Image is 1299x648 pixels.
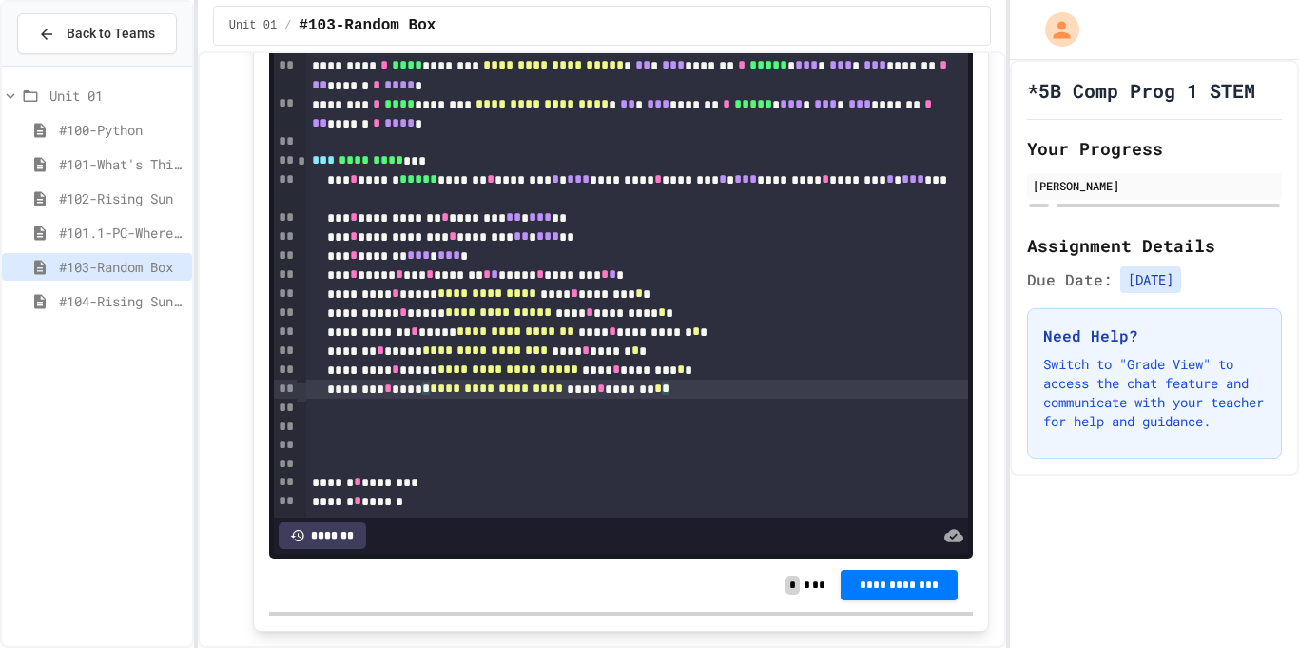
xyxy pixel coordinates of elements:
[67,24,155,44] span: Back to Teams
[59,223,184,243] span: #101.1-PC-Where am I?
[1025,8,1084,51] div: My Account
[1033,177,1276,194] div: [PERSON_NAME]
[284,18,291,33] span: /
[1027,232,1282,259] h2: Assignment Details
[1043,355,1266,431] p: Switch to "Grade View" to access the chat feature and communicate with your teacher for help and ...
[59,257,184,277] span: #103-Random Box
[49,86,184,106] span: Unit 01
[1027,268,1113,291] span: Due Date:
[59,120,184,140] span: #100-Python
[1027,77,1255,104] h1: *5B Comp Prog 1 STEM
[299,14,436,37] span: #103-Random Box
[17,13,177,54] button: Back to Teams
[59,188,184,208] span: #102-Rising Sun
[1027,135,1282,162] h2: Your Progress
[59,291,184,311] span: #104-Rising Sun Plus
[229,18,277,33] span: Unit 01
[1043,324,1266,347] h3: Need Help?
[59,154,184,174] span: #101-What's This ??
[1120,266,1181,293] span: [DATE]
